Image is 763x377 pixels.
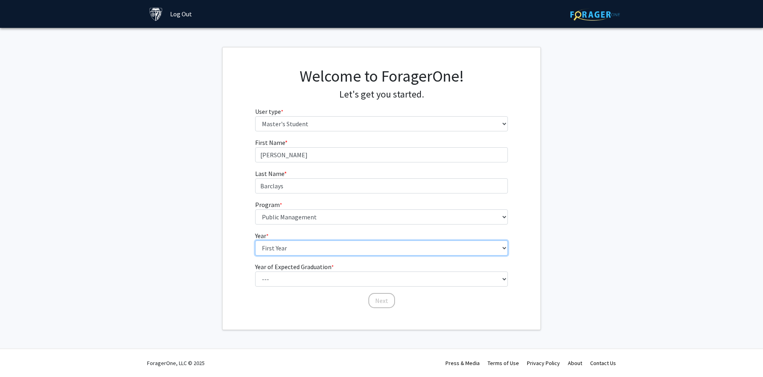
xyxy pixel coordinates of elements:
[255,262,334,272] label: Year of Expected Graduation
[255,89,508,100] h4: Let's get you started.
[6,341,34,371] iframe: Chat
[527,359,560,367] a: Privacy Policy
[255,139,285,147] span: First Name
[255,66,508,86] h1: Welcome to ForagerOne!
[255,231,269,240] label: Year
[147,349,205,377] div: ForagerOne, LLC © 2025
[590,359,616,367] a: Contact Us
[488,359,519,367] a: Terms of Use
[368,293,395,308] button: Next
[570,8,620,21] img: ForagerOne Logo
[445,359,480,367] a: Press & Media
[255,107,283,116] label: User type
[568,359,582,367] a: About
[255,170,284,178] span: Last Name
[255,200,282,209] label: Program
[149,7,163,21] img: Johns Hopkins University Logo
